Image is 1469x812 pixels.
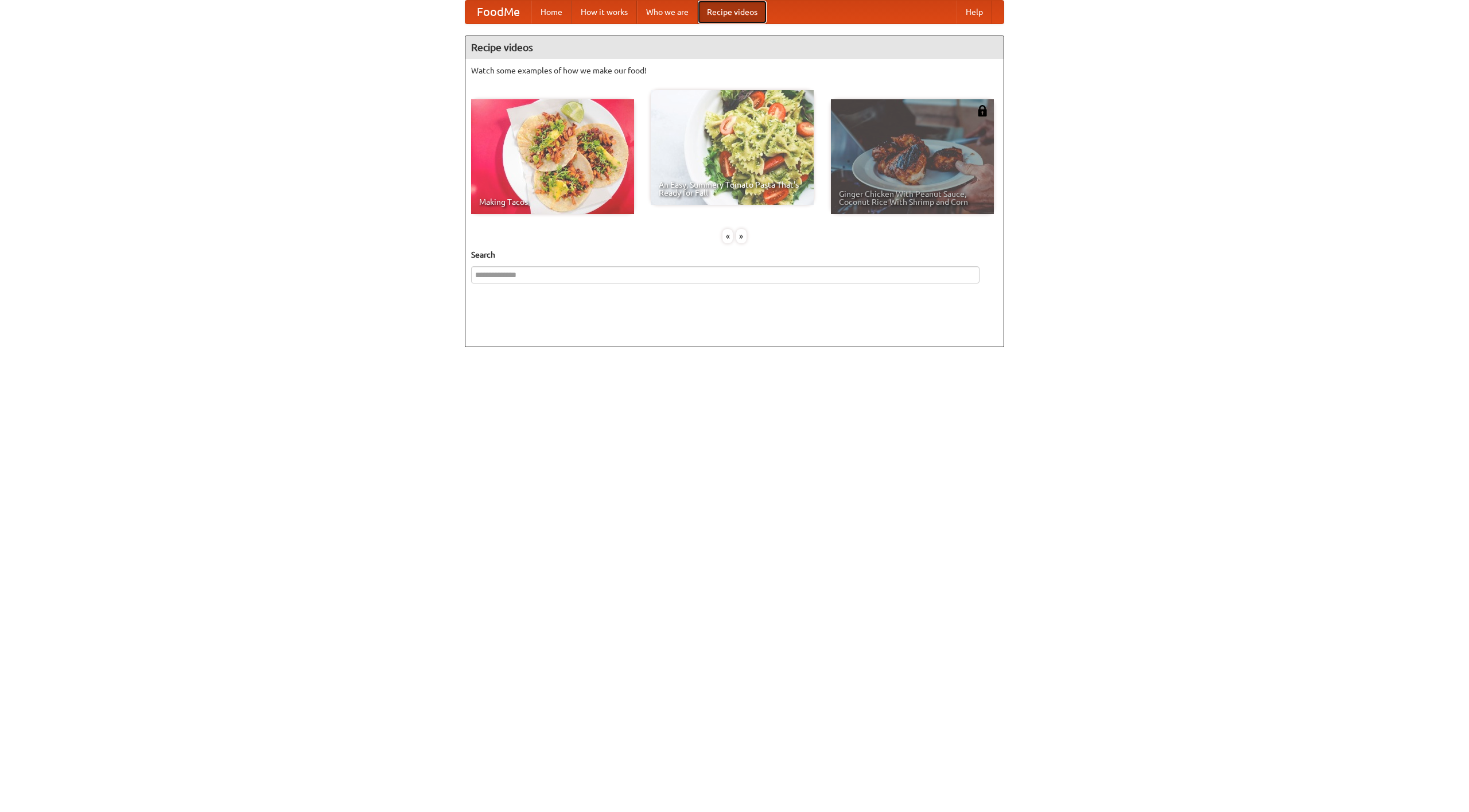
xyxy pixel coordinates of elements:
a: Help [957,1,992,24]
a: Who we are [637,1,698,24]
a: FoodMe [465,1,531,24]
div: « [722,229,733,243]
h4: Recipe videos [465,36,1004,59]
h5: Search [471,249,998,261]
a: An Easy, Summery Tomato Pasta That's Ready for Fall [651,90,814,205]
span: An Easy, Summery Tomato Pasta That's Ready for Fall [659,181,806,197]
a: Making Tacos [471,99,634,214]
span: Making Tacos [479,198,626,206]
a: Recipe videos [698,1,767,24]
p: Watch some examples of how we make our food! [471,65,998,76]
img: 483408.png [977,105,988,116]
a: How it works [572,1,637,24]
a: Home [531,1,572,24]
div: » [736,229,747,243]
